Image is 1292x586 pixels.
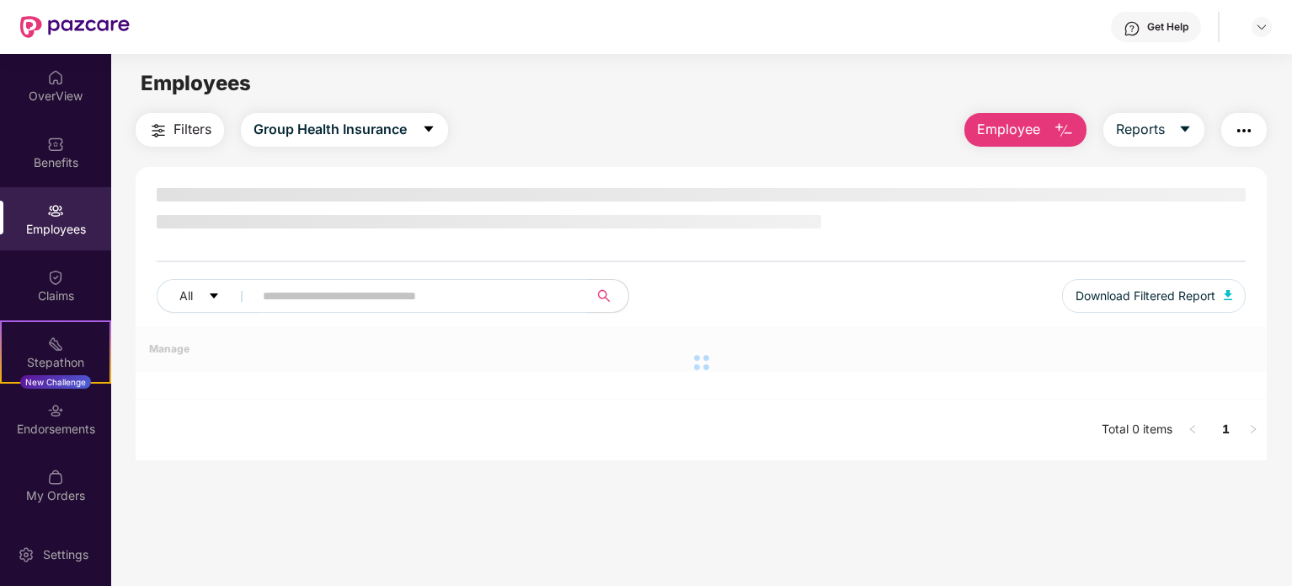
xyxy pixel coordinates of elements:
[1147,20,1188,34] div: Get Help
[241,113,448,147] button: Group Health Insurancecaret-down
[1054,121,1074,141] img: svg+xml;base64,PHN2ZyB4bWxucz0iaHR0cDovL3d3dy53My5vcmcvMjAwMC9zdmciIHhtbG5zOnhsaW5rPSJodHRwOi8vd3...
[1124,20,1140,37] img: svg+xml;base64,PHN2ZyBpZD0iSGVscC0zMngzMiIgeG1sbnM9Imh0dHA6Ly93d3cudzMub3JnLzIwMDAvc3ZnIiB3aWR0aD...
[1179,417,1206,444] li: Previous Page
[1103,113,1204,147] button: Reportscaret-down
[174,119,211,140] span: Filters
[964,113,1086,147] button: Employee
[254,119,407,140] span: Group Health Insurance
[1224,290,1232,300] img: svg+xml;base64,PHN2ZyB4bWxucz0iaHR0cDovL3d3dy53My5vcmcvMjAwMC9zdmciIHhtbG5zOnhsaW5rPSJodHRwOi8vd3...
[1255,20,1268,34] img: svg+xml;base64,PHN2ZyBpZD0iRHJvcGRvd24tMzJ4MzIiIHhtbG5zPSJodHRwOi8vd3d3LnczLm9yZy8yMDAwL3N2ZyIgd2...
[1062,279,1246,313] button: Download Filtered Report
[157,279,259,313] button: Allcaret-down
[1213,417,1240,442] a: 1
[1076,287,1215,305] span: Download Filtered Report
[2,354,109,371] div: Stepathon
[47,269,64,286] img: svg+xml;base64,PHN2ZyBpZD0iQ2xhaW0iIHhtbG5zPSJodHRwOi8vd3d3LnczLm9yZy8yMDAwL3N2ZyIgd2lkdGg9IjIwIi...
[977,119,1040,140] span: Employee
[148,121,168,141] img: svg+xml;base64,PHN2ZyB4bWxucz0iaHR0cDovL3d3dy53My5vcmcvMjAwMC9zdmciIHdpZHRoPSIyNCIgaGVpZ2h0PSIyNC...
[38,546,93,563] div: Settings
[47,69,64,86] img: svg+xml;base64,PHN2ZyBpZD0iSG9tZSIgeG1sbnM9Imh0dHA6Ly93d3cudzMub3JnLzIwMDAvc3ZnIiB3aWR0aD0iMjAiIG...
[1240,417,1267,444] button: right
[1248,424,1258,434] span: right
[47,402,64,419] img: svg+xml;base64,PHN2ZyBpZD0iRW5kb3JzZW1lbnRzIiB4bWxucz0iaHR0cDovL3d3dy53My5vcmcvMjAwMC9zdmciIHdpZH...
[1179,417,1206,444] button: left
[1234,121,1254,141] img: svg+xml;base64,PHN2ZyB4bWxucz0iaHR0cDovL3d3dy53My5vcmcvMjAwMC9zdmciIHdpZHRoPSIyNCIgaGVpZ2h0PSIyNC...
[47,202,64,219] img: svg+xml;base64,PHN2ZyBpZD0iRW1wbG95ZWVzIiB4bWxucz0iaHR0cDovL3d3dy53My5vcmcvMjAwMC9zdmciIHdpZHRoPS...
[1188,424,1198,434] span: left
[20,16,130,38] img: New Pazcare Logo
[1240,417,1267,444] li: Next Page
[18,546,35,563] img: svg+xml;base64,PHN2ZyBpZD0iU2V0dGluZy0yMHgyMCIgeG1sbnM9Imh0dHA6Ly93d3cudzMub3JnLzIwMDAvc3ZnIiB3aW...
[587,289,620,303] span: search
[208,290,220,304] span: caret-down
[1102,417,1172,444] li: Total 0 items
[47,469,64,486] img: svg+xml;base64,PHN2ZyBpZD0iTXlfT3JkZXJzIiBkYXRhLW5hbWU9Ik15IE9yZGVycyIgeG1sbnM9Imh0dHA6Ly93d3cudz...
[587,279,629,313] button: search
[179,287,193,305] span: All
[1213,417,1240,444] li: 1
[422,122,435,137] span: caret-down
[1178,122,1192,137] span: caret-down
[141,71,251,95] span: Employees
[20,375,91,389] div: New Challenge
[47,336,64,352] img: svg+xml;base64,PHN2ZyB4bWxucz0iaHR0cDovL3d3dy53My5vcmcvMjAwMC9zdmciIHdpZHRoPSIyMSIgaGVpZ2h0PSIyMC...
[136,113,224,147] button: Filters
[47,136,64,153] img: svg+xml;base64,PHN2ZyBpZD0iQmVuZWZpdHMiIHhtbG5zPSJodHRwOi8vd3d3LnczLm9yZy8yMDAwL3N2ZyIgd2lkdGg9Ij...
[1116,119,1165,140] span: Reports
